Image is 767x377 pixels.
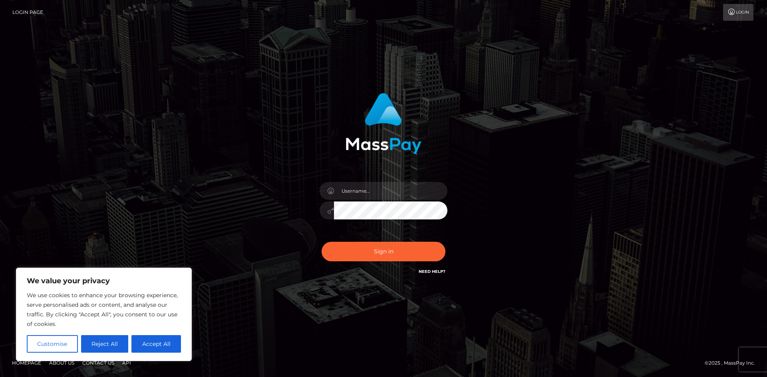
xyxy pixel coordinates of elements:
[79,357,117,369] a: Contact Us
[27,290,181,329] p: We use cookies to enhance your browsing experience, serve personalised ads or content, and analys...
[27,276,181,286] p: We value your privacy
[322,242,445,261] button: Sign in
[27,335,78,353] button: Customise
[334,182,447,200] input: Username...
[9,357,44,369] a: Homepage
[131,335,181,353] button: Accept All
[419,269,445,274] a: Need Help?
[81,335,129,353] button: Reject All
[46,357,77,369] a: About Us
[12,4,43,21] a: Login Page
[723,4,753,21] a: Login
[16,268,192,361] div: We value your privacy
[346,93,421,154] img: MassPay Login
[119,357,134,369] a: API
[705,359,761,367] div: © 2025 , MassPay Inc.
